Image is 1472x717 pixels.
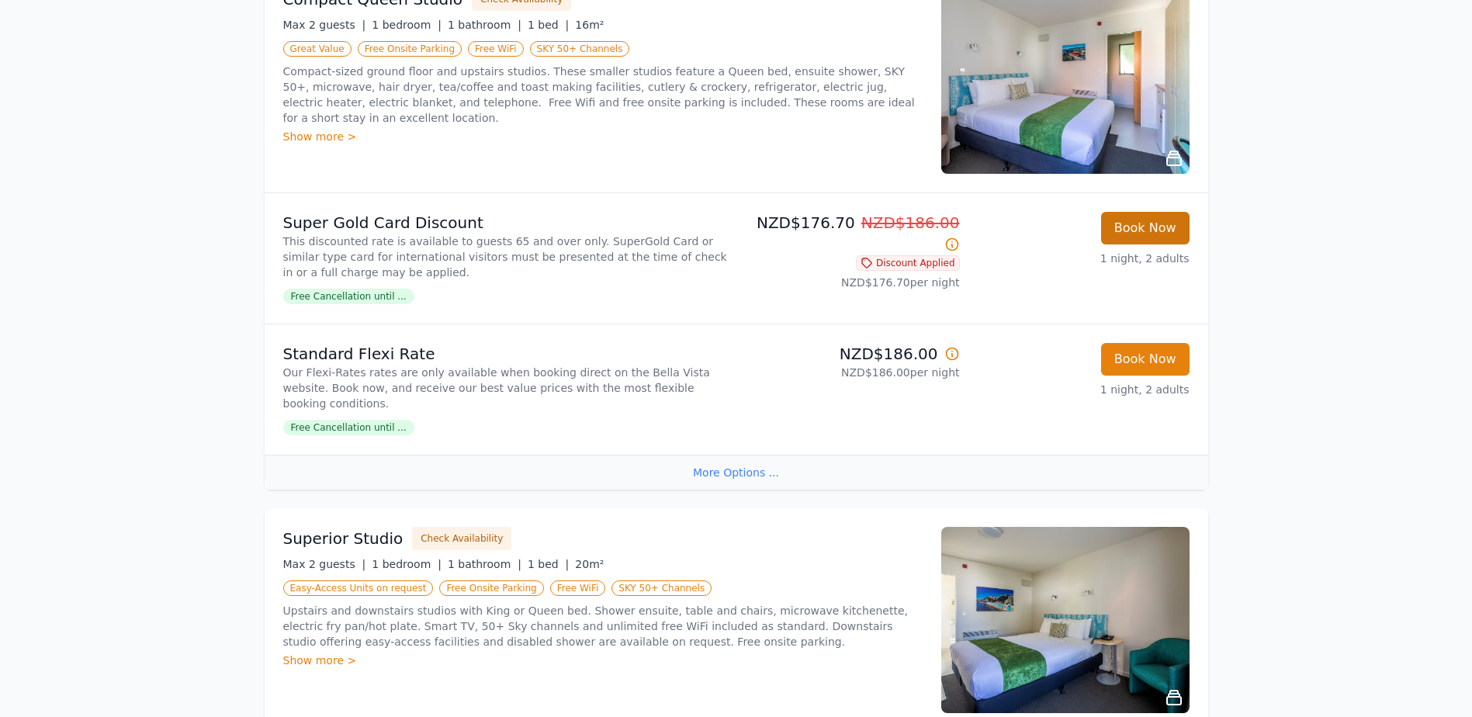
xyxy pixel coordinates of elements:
p: 1 night, 2 adults [972,251,1190,266]
span: 16m² [575,19,604,31]
span: Great Value [283,41,352,57]
p: NZD$186.00 per night [743,365,960,380]
p: This discounted rate is available to guests 65 and over only. SuperGold Card or similar type card... [283,234,730,280]
span: SKY 50+ Channels [530,41,630,57]
p: NZD$176.70 [743,212,960,255]
span: SKY 50+ Channels [611,580,712,596]
span: Free Onsite Parking [439,580,543,596]
span: Max 2 guests | [283,558,366,570]
span: 1 bathroom | [448,19,521,31]
button: Book Now [1101,343,1190,376]
h3: Superior Studio [283,528,404,549]
span: Free Cancellation until ... [283,289,414,304]
p: NZD$186.00 [743,343,960,365]
span: 1 bedroom | [372,19,442,31]
p: Our Flexi-Rates rates are only available when booking direct on the Bella Vista website. Book now... [283,365,730,411]
span: NZD$186.00 [861,213,960,232]
span: Free Cancellation until ... [283,420,414,435]
div: Show more > [283,129,923,144]
span: 1 bed | [528,558,569,570]
span: Discount Applied [856,255,960,271]
span: 20m² [575,558,604,570]
p: Upstairs and downstairs studios with King or Queen bed. Shower ensuite, table and chairs, microwa... [283,603,923,649]
p: 1 night, 2 adults [972,382,1190,397]
p: Super Gold Card Discount [283,212,730,234]
div: Show more > [283,653,923,668]
span: Free WiFi [550,580,606,596]
span: Max 2 guests | [283,19,366,31]
span: 1 bedroom | [372,558,442,570]
div: More Options ... [265,455,1208,490]
p: Standard Flexi Rate [283,343,730,365]
p: NZD$176.70 per night [743,275,960,290]
button: Book Now [1101,212,1190,244]
span: Free WiFi [468,41,524,57]
p: Compact-sized ground floor and upstairs studios. These smaller studios feature a Queen bed, ensui... [283,64,923,126]
span: Easy-Access Units on request [283,580,434,596]
button: Check Availability [412,527,511,550]
span: Free Onsite Parking [358,41,462,57]
span: 1 bed | [528,19,569,31]
span: 1 bathroom | [448,558,521,570]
